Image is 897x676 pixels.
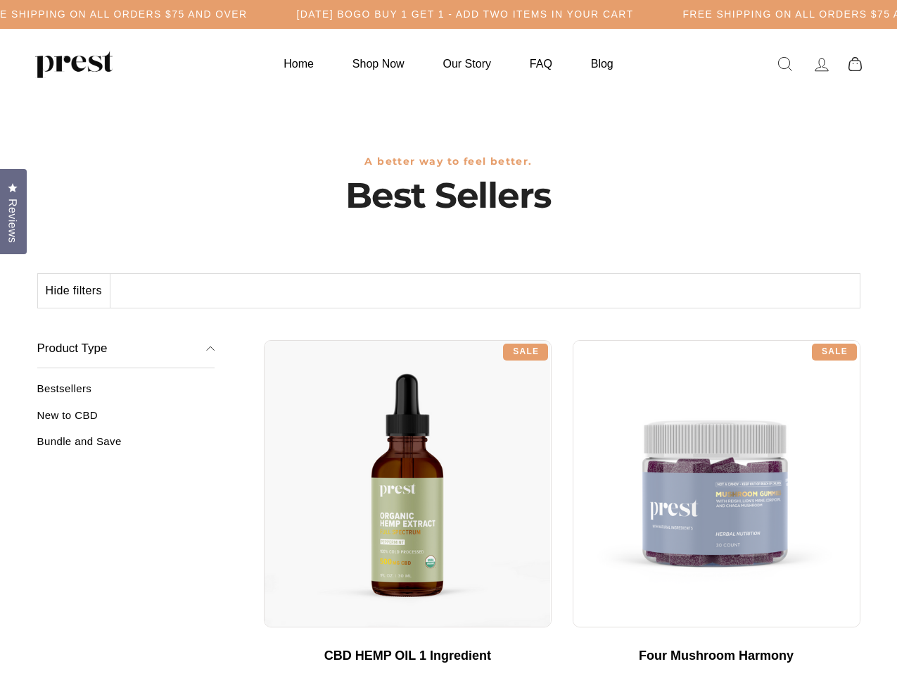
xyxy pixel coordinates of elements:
[573,50,631,77] a: Blog
[335,50,422,77] a: Shop Now
[266,50,331,77] a: Home
[38,274,110,308] button: Hide filters
[37,175,860,217] h1: Best Sellers
[426,50,509,77] a: Our Story
[37,435,215,458] a: Bundle and Save
[503,344,548,361] div: Sale
[278,649,537,664] div: CBD HEMP OIL 1 Ingredient
[37,382,215,406] a: Bestsellers
[812,344,857,361] div: Sale
[512,50,570,77] a: FAQ
[35,50,113,78] img: PREST ORGANICS
[587,649,846,664] div: Four Mushroom Harmony
[37,409,215,432] a: New to CBD
[37,330,215,369] button: Product Type
[37,156,860,168] h3: A better way to feel better.
[4,199,22,243] span: Reviews
[266,50,630,77] ul: Primary
[297,8,634,20] h5: [DATE] BOGO BUY 1 GET 1 - ADD TWO ITEMS IN YOUR CART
